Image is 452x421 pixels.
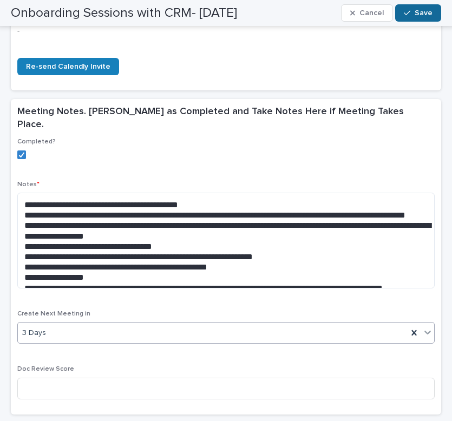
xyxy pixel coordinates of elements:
[17,58,119,75] a: Re-send Calendly Invite
[17,311,90,317] span: Create Next Meeting in
[26,63,110,70] span: Re-send Calendly Invite
[22,327,46,339] span: 3 Days
[341,4,393,22] button: Cancel
[17,139,56,145] span: Completed?
[17,366,74,372] span: Doc Review Score
[11,5,237,21] h2: Onboarding Sessions with CRM- [DATE]
[17,181,40,188] span: Notes
[17,106,430,131] h2: Meeting Notes. [PERSON_NAME] as Completed and Take Notes Here if Meeting Takes Place.
[359,9,384,17] span: Cancel
[17,25,435,37] p: -
[415,9,433,17] span: Save
[395,4,441,22] button: Save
